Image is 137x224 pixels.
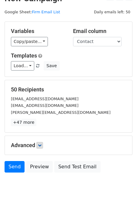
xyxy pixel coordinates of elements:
a: Daily emails left: 50 [92,10,132,14]
span: Daily emails left: 50 [92,9,132,15]
a: Load... [11,61,34,71]
a: Send [5,161,25,173]
a: Templates [11,52,37,59]
button: Save [44,61,59,71]
a: Preview [26,161,53,173]
a: Send Test Email [54,161,100,173]
a: +47 more [11,119,36,126]
small: [EMAIL_ADDRESS][DOMAIN_NAME] [11,103,79,108]
a: Copy/paste... [11,37,48,46]
small: [EMAIL_ADDRESS][DOMAIN_NAME] [11,97,79,101]
h5: 50 Recipients [11,86,126,93]
h5: Variables [11,28,64,35]
small: [PERSON_NAME][EMAIL_ADDRESS][DOMAIN_NAME] [11,110,111,115]
h5: Advanced [11,142,126,149]
small: Google Sheet: [5,10,60,14]
a: Firm Email List [32,10,60,14]
iframe: Chat Widget [107,195,137,224]
h5: Email column [73,28,126,35]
